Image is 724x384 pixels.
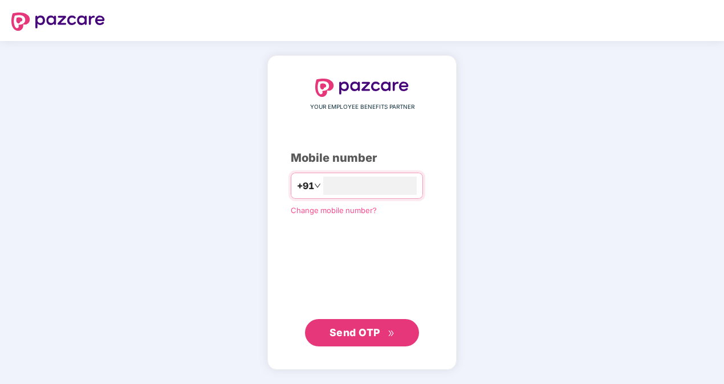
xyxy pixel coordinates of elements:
[291,149,433,167] div: Mobile number
[388,330,395,337] span: double-right
[315,79,409,97] img: logo
[330,326,380,338] span: Send OTP
[310,103,414,112] span: YOUR EMPLOYEE BENEFITS PARTNER
[314,182,321,189] span: down
[305,319,419,346] button: Send OTPdouble-right
[11,13,105,31] img: logo
[297,179,314,193] span: +91
[291,206,377,215] a: Change mobile number?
